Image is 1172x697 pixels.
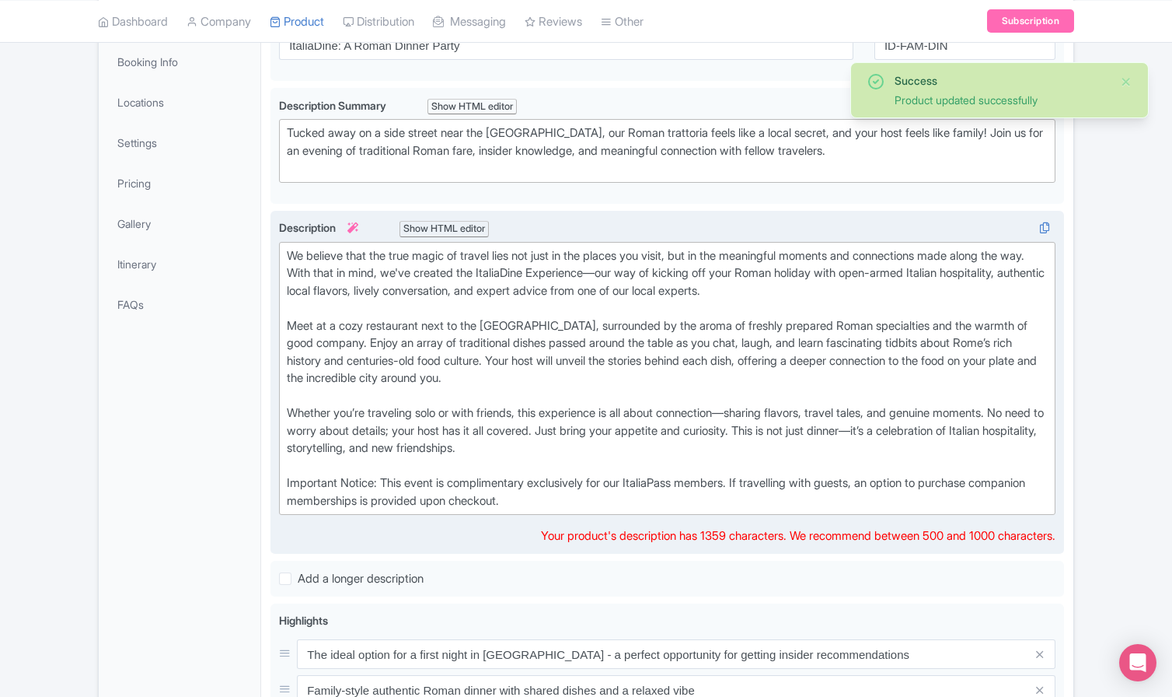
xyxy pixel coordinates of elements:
[895,72,1107,89] div: Success
[279,99,389,112] span: Description Summary
[427,99,517,115] div: Show HTML editor
[287,247,1048,510] div: We believe that the true magic of travel lies not just in the places you visit, but in the meanin...
[279,221,361,234] span: Description
[102,206,257,241] a: Gallery
[987,9,1074,33] a: Subscription
[102,166,257,201] a: Pricing
[279,614,328,627] span: Highlights
[1120,72,1132,91] button: Close
[399,221,489,237] div: Show HTML editor
[895,92,1107,108] div: Product updated successfully
[102,85,257,120] a: Locations
[287,124,1048,177] div: Tucked away on a side street near the [GEOGRAPHIC_DATA], our Roman trattoria feels like a local s...
[1119,644,1156,681] div: Open Intercom Messenger
[102,44,257,79] a: Booking Info
[102,125,257,160] a: Settings
[102,287,257,322] a: FAQs
[298,571,424,586] span: Add a longer description
[541,527,1055,545] div: Your product's description has 1359 characters. We recommend between 500 and 1000 characters.
[102,247,257,282] a: Itinerary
